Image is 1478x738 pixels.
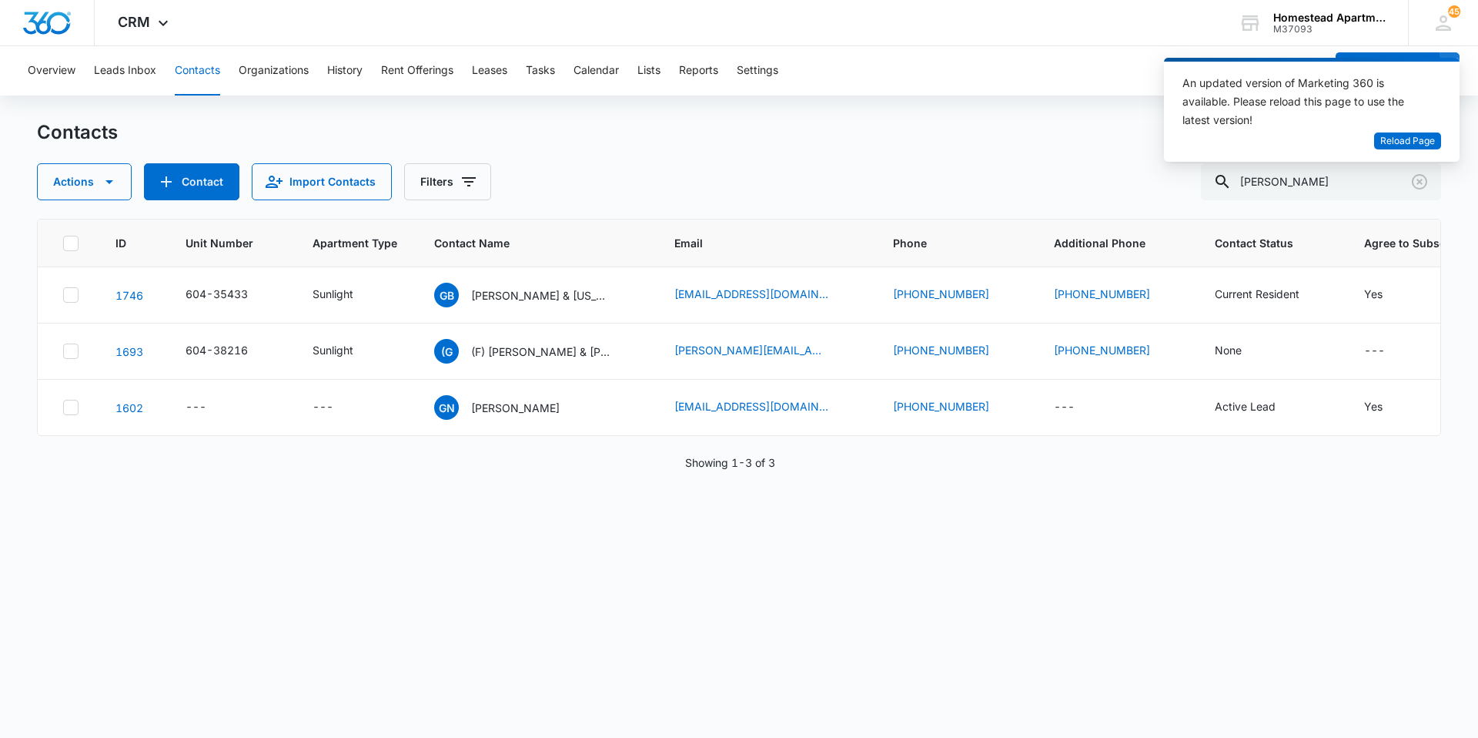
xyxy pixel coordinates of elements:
button: Add Contact [1336,52,1440,89]
div: Phone - (970) 632-3289 - Select to Edit Field [893,398,1017,417]
span: ID [115,235,126,251]
button: Calendar [573,46,619,96]
a: [EMAIL_ADDRESS][DOMAIN_NAME] [674,286,828,302]
div: Phone - (720) 585-4884 - Select to Edit Field [893,342,1017,361]
div: Unit Number - 604-38216 - Select to Edit Field [186,342,276,361]
div: --- [1054,398,1075,417]
div: --- [313,398,333,417]
p: [PERSON_NAME] & [US_STATE][PERSON_NAME] [471,287,610,304]
div: Email - gabrielnedela23@gmail.com - Select to Edit Field [674,398,856,417]
div: 604-38216 [186,342,248,358]
a: Navigate to contact details page for (F) Gabriel Ortiz & Alisia Tafolla [115,345,143,358]
div: Apartment Type - - Select to Edit Field [313,398,361,417]
div: 604-35433 [186,286,248,302]
button: Leads Inbox [94,46,156,96]
button: Rent Offerings [381,46,453,96]
div: Agree to Subscribe - Yes - Select to Edit Field [1364,286,1410,304]
div: Apartment Type - Sunlight - Select to Edit Field [313,342,381,361]
div: An updated version of Marketing 360 is available. Please reload this page to use the latest version! [1182,74,1423,129]
div: None [1215,342,1242,358]
span: Contact Name [434,235,615,251]
div: Additional Phone - - Select to Edit Field [1054,398,1102,417]
button: Overview [28,46,75,96]
button: Contacts [175,46,220,96]
input: Search Contacts [1201,163,1441,200]
div: Email - gabriel.ortiz4884@gmail.com - Select to Edit Field [674,342,856,361]
button: Lists [637,46,660,96]
span: GN [434,395,459,420]
div: Email - gabebrown0805@gmail.com - Select to Edit Field [674,286,856,304]
button: Clear [1407,169,1432,194]
button: Actions [37,163,132,200]
a: [PERSON_NAME][EMAIL_ADDRESS][DOMAIN_NAME] [674,342,828,358]
span: 45 [1448,5,1460,18]
div: Unit Number - - Select to Edit Field [186,398,234,417]
div: Contact Name - Gabriel Nedela - Select to Edit Field [434,395,587,420]
span: CRM [118,14,150,30]
div: Contact Status - None - Select to Edit Field [1215,342,1269,361]
a: Navigate to contact details page for Gabriel Brown & Virginia Lopez [115,289,143,302]
div: Sunlight [313,342,353,358]
a: [PHONE_NUMBER] [893,342,989,358]
span: Reload Page [1380,134,1435,149]
div: Active Lead [1215,398,1276,414]
span: Email [674,235,834,251]
h1: Contacts [37,121,118,144]
div: Unit Number - 604-35433 - Select to Edit Field [186,286,276,304]
p: Showing 1-3 of 3 [685,455,775,471]
a: [PHONE_NUMBER] [893,286,989,302]
div: account id [1273,24,1386,35]
span: Agree to Subscribe [1364,235,1466,251]
p: (F) [PERSON_NAME] & [PERSON_NAME] [471,344,610,360]
div: Additional Phone - (970) 576-9060 - Select to Edit Field [1054,286,1178,304]
div: Phone - (970) 397-7821 - Select to Edit Field [893,286,1017,304]
button: Filters [404,163,491,200]
div: Agree to Subscribe - Yes - Select to Edit Field [1364,398,1410,417]
span: Apartment Type [313,235,397,251]
a: [PHONE_NUMBER] [1054,342,1150,358]
span: Phone [893,235,995,251]
a: Navigate to contact details page for Gabriel Nedela [115,401,143,414]
a: [PHONE_NUMBER] [893,398,989,414]
div: Contact Status - Current Resident - Select to Edit Field [1215,286,1327,304]
div: Apartment Type - Sunlight - Select to Edit Field [313,286,381,304]
div: Contact Name - Gabriel Brown & Virginia Lopez - Select to Edit Field [434,283,637,307]
button: Organizations [239,46,309,96]
a: [EMAIL_ADDRESS][DOMAIN_NAME] [674,398,828,414]
div: account name [1273,12,1386,24]
div: notifications count [1448,5,1460,18]
div: Contact Status - Active Lead - Select to Edit Field [1215,398,1303,417]
span: Contact Status [1215,235,1305,251]
button: Tasks [526,46,555,96]
div: Additional Phone - (970) 539-0000 - Select to Edit Field [1054,342,1178,361]
div: Contact Name - (F) Gabriel Ortiz & Alisia Tafolla - Select to Edit Field [434,339,637,364]
button: Import Contacts [252,163,392,200]
div: Sunlight [313,286,353,302]
div: Yes [1364,398,1383,414]
button: Reload Page [1374,133,1441,150]
a: [PHONE_NUMBER] [1054,286,1150,302]
div: Current Resident [1215,286,1299,302]
button: Add Contact [144,163,239,200]
button: Settings [737,46,778,96]
div: Yes [1364,286,1383,302]
span: (G [434,339,459,364]
div: --- [186,398,206,417]
span: GB [434,283,459,307]
p: [PERSON_NAME] [471,400,560,416]
div: --- [1364,342,1385,361]
span: Unit Number [186,235,276,251]
button: Leases [472,46,507,96]
button: History [327,46,363,96]
button: Reports [679,46,718,96]
div: Agree to Subscribe - - Select to Edit Field [1364,342,1413,361]
span: Additional Phone [1054,235,1178,251]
